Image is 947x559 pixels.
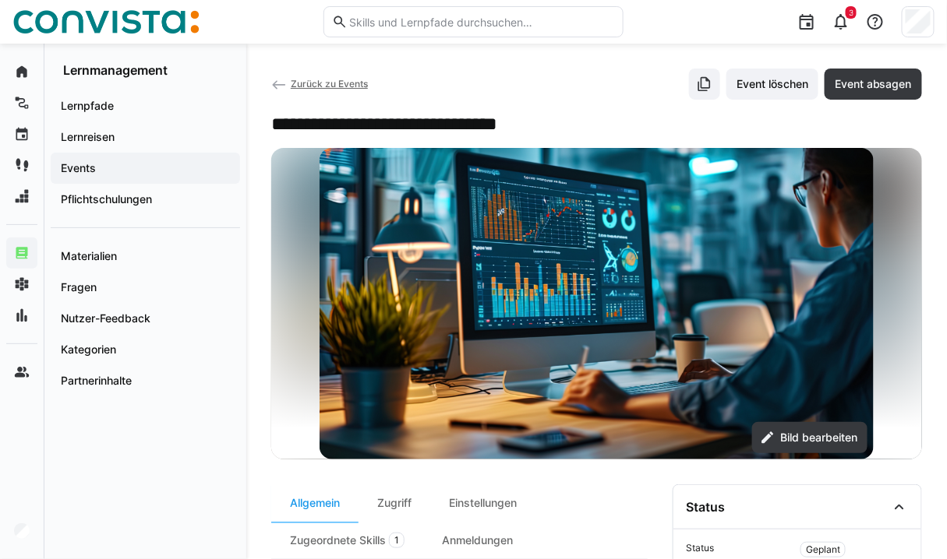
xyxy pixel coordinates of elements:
[291,78,368,90] span: Zurück zu Events
[778,430,860,445] span: Bild bearbeiten
[430,484,535,522] div: Einstellungen
[686,542,794,557] span: Status
[271,484,359,522] div: Allgemein
[348,15,615,29] input: Skills und Lernpfade durchsuchen…
[423,522,532,559] div: Anmeldungen
[806,543,840,556] span: Geplant
[359,484,430,522] div: Zugriff
[734,76,811,92] span: Event löschen
[686,499,725,515] div: Status
[271,78,368,90] a: Zurück zu Events
[832,76,914,92] span: Event absagen
[825,69,922,100] button: Event absagen
[849,8,853,17] span: 3
[271,522,423,559] div: Zugeordnete Skills
[752,422,867,453] button: Bild bearbeiten
[394,534,399,547] span: 1
[726,69,818,100] button: Event löschen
